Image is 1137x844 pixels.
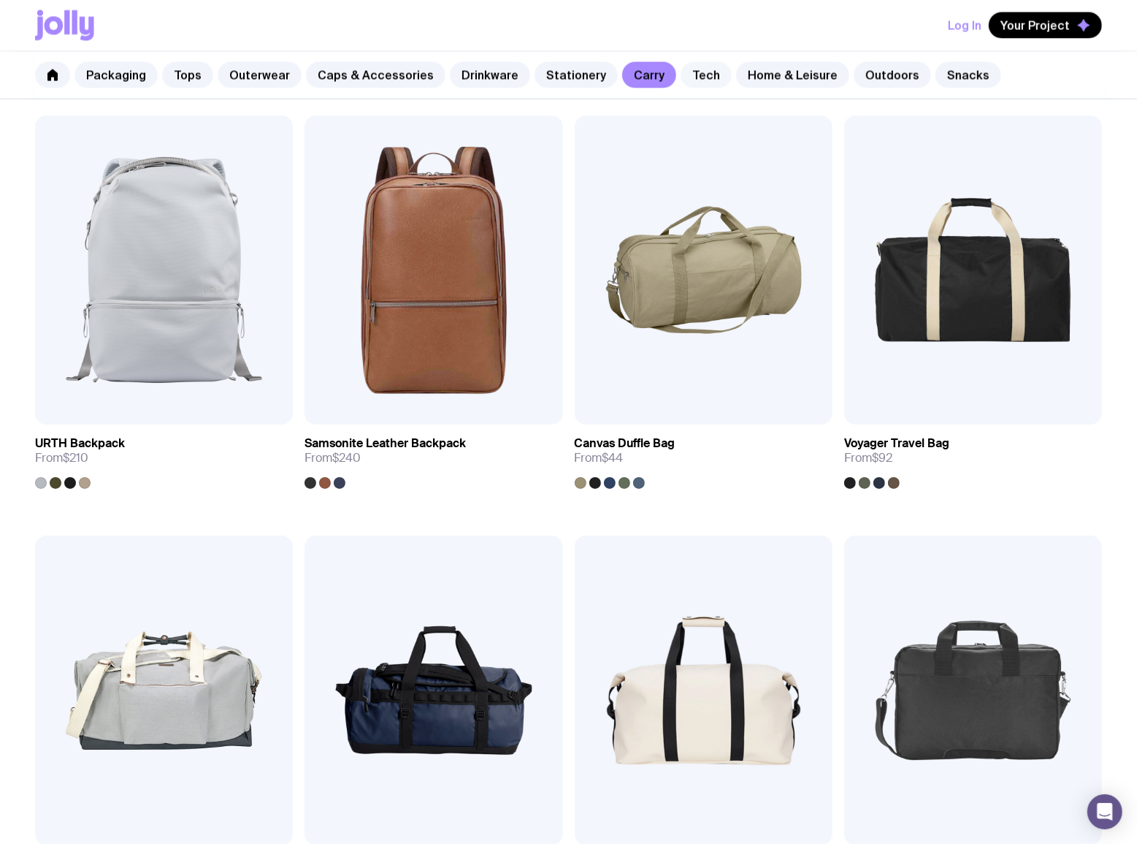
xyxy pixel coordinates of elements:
a: Canvas Duffle BagFrom$44 [575,425,832,489]
a: Outdoors [854,62,931,88]
a: Samsonite Leather BackpackFrom$240 [305,425,562,489]
a: Packaging [74,62,158,88]
span: $44 [602,450,624,465]
h3: URTH Backpack [35,436,125,451]
a: Snacks [935,62,1001,88]
h3: Samsonite Leather Backpack [305,436,466,451]
span: $210 [63,450,88,465]
span: From [35,451,88,465]
a: Tops [162,62,213,88]
h3: Voyager Travel Bag [844,436,949,451]
span: From [305,451,361,465]
span: $92 [872,450,892,465]
a: Carry [622,62,676,88]
span: From [844,451,892,465]
a: Caps & Accessories [306,62,445,88]
a: Voyager Travel BagFrom$92 [844,425,1102,489]
a: Drinkware [450,62,530,88]
a: Home & Leisure [736,62,849,88]
button: Log In [948,12,981,39]
a: URTH BackpackFrom$210 [35,425,293,489]
span: From [575,451,624,465]
h3: Canvas Duffle Bag [575,436,675,451]
a: Tech [681,62,732,88]
button: Your Project [989,12,1102,39]
span: Your Project [1000,18,1070,33]
span: $240 [332,450,361,465]
a: Stationery [535,62,618,88]
a: Outerwear [218,62,302,88]
div: Open Intercom Messenger [1087,794,1122,829]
